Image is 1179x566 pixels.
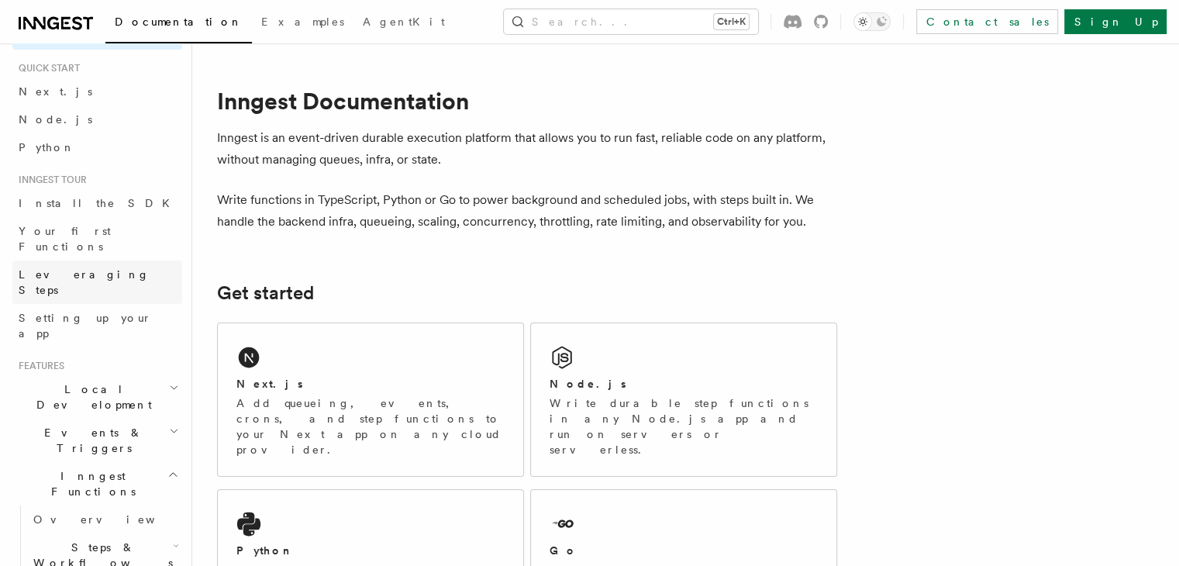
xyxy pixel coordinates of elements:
a: Sign Up [1064,9,1167,34]
span: Overview [33,513,193,526]
a: Overview [27,506,182,533]
a: Node.js [12,105,182,133]
a: Leveraging Steps [12,261,182,304]
span: Features [12,360,64,372]
span: Leveraging Steps [19,268,150,296]
span: Local Development [12,381,169,412]
p: Inngest is an event-driven durable execution platform that allows you to run fast, reliable code ... [217,127,837,171]
button: Events & Triggers [12,419,182,462]
span: Events & Triggers [12,425,169,456]
h1: Inngest Documentation [217,87,837,115]
a: Examples [252,5,353,42]
a: Your first Functions [12,217,182,261]
a: Python [12,133,182,161]
span: Inngest Functions [12,468,167,499]
span: Install the SDK [19,197,179,209]
h2: Node.js [550,376,626,392]
h2: Go [550,543,577,558]
button: Local Development [12,375,182,419]
span: Next.js [19,85,92,98]
kbd: Ctrl+K [714,14,749,29]
p: Write durable step functions in any Node.js app and run on servers or serverless. [550,395,818,457]
a: Setting up your app [12,304,182,347]
a: Next.jsAdd queueing, events, crons, and step functions to your Next app on any cloud provider. [217,323,524,477]
p: Add queueing, events, crons, and step functions to your Next app on any cloud provider. [236,395,505,457]
span: Python [19,141,75,154]
button: Search...Ctrl+K [504,9,758,34]
span: Node.js [19,113,92,126]
a: Install the SDK [12,189,182,217]
span: Quick start [12,62,80,74]
button: Toggle dark mode [853,12,891,31]
a: Get started [217,282,314,304]
span: Documentation [115,16,243,28]
span: Inngest tour [12,174,87,186]
a: Next.js [12,78,182,105]
button: Inngest Functions [12,462,182,506]
h2: Next.js [236,376,303,392]
a: Node.jsWrite durable step functions in any Node.js app and run on servers or serverless. [530,323,837,477]
span: Examples [261,16,344,28]
span: Your first Functions [19,225,111,253]
h2: Python [236,543,294,558]
span: Setting up your app [19,312,152,340]
a: Documentation [105,5,252,43]
a: Contact sales [916,9,1058,34]
a: AgentKit [353,5,454,42]
p: Write functions in TypeScript, Python or Go to power background and scheduled jobs, with steps bu... [217,189,837,233]
span: AgentKit [363,16,445,28]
